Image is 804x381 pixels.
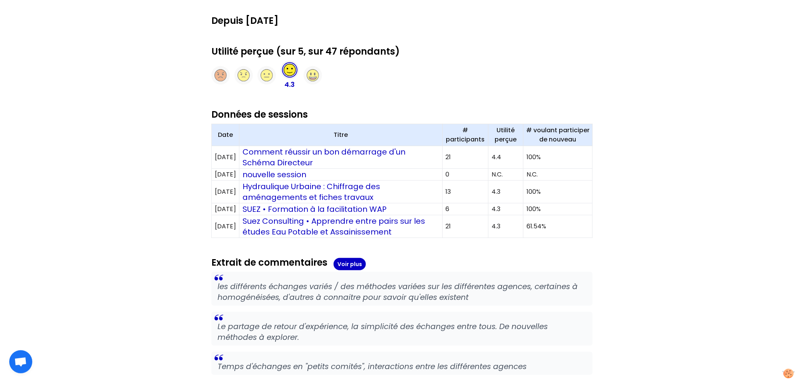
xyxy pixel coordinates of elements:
[488,169,523,181] td: N.C.
[9,350,32,373] div: Ouvrir le chat
[523,203,593,215] td: 100%
[211,256,327,269] h2: Extrait de commentaires
[212,181,239,203] td: [DATE]
[523,181,593,203] td: 100%
[442,169,488,181] td: 0
[211,15,593,27] h2: Depuis [DATE]
[243,181,382,203] a: Hydraulique Urbaine : Chiffrage des aménagements et fiches travaux
[442,146,488,169] td: 21
[211,108,593,121] h2: Données de sessions
[523,215,593,238] td: 61.54%
[212,215,239,238] td: [DATE]
[442,203,488,215] td: 6
[212,124,239,146] th: Date
[218,321,586,343] p: Le partage de retour d'expérience, la simplicité des échanges entre tous. De nouvelles méthodes à...
[442,215,488,238] td: 21
[285,79,295,90] p: 4.3
[442,181,488,203] td: 13
[488,203,523,215] td: 4.3
[523,124,593,146] th: # voulant participer de nouveau
[243,216,427,237] a: Suez Consulting • Apprendre entre pairs sur les études Eau Potable et Assainissement
[239,124,443,146] th: Titre
[488,215,523,238] td: 4.3
[334,258,366,270] button: Voir plus
[218,361,586,372] p: Temps d'échanges en "petits comités", interactions entre les différentes agences
[243,204,387,215] a: SUEZ • Formation à la facilitation WAP
[218,281,586,303] p: les différents échanges variés / des méthodes variées sur les différentes agences, certaines à ho...
[243,169,306,180] a: nouvelle session
[523,146,593,169] td: 100%
[211,45,593,58] h2: Utilité perçue (sur 5, sur 47 répondants)
[243,146,407,168] a: Comment réussir un bon démarrage d'un Schéma Directeur
[442,124,488,146] th: # participants
[523,169,593,181] td: N.C.
[212,169,239,181] td: [DATE]
[212,203,239,215] td: [DATE]
[488,181,523,203] td: 4.3
[212,146,239,169] td: [DATE]
[488,124,523,146] th: Utilité perçue
[488,146,523,169] td: 4.4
